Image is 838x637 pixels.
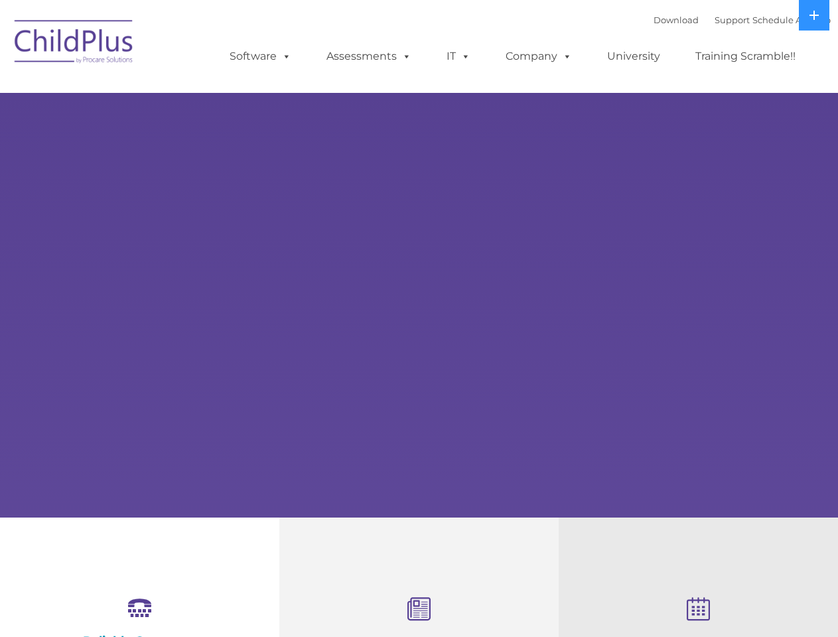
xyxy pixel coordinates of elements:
[433,43,484,70] a: IT
[594,43,673,70] a: University
[313,43,425,70] a: Assessments
[715,15,750,25] a: Support
[654,15,831,25] font: |
[216,43,305,70] a: Software
[752,15,831,25] a: Schedule A Demo
[682,43,809,70] a: Training Scramble!!
[8,11,141,77] img: ChildPlus by Procare Solutions
[492,43,585,70] a: Company
[654,15,699,25] a: Download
